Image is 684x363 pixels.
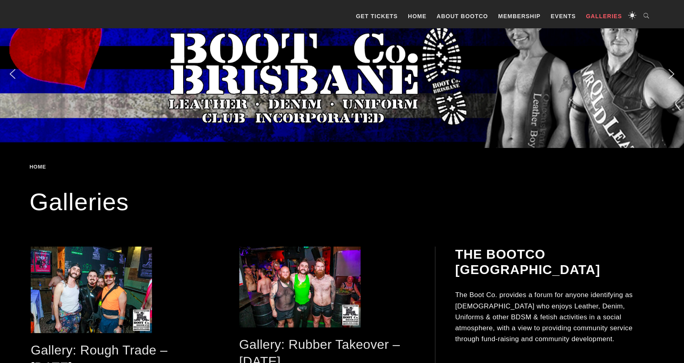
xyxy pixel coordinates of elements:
a: GET TICKETS [352,4,402,28]
img: previous arrow [6,68,19,80]
img: next arrow [665,68,678,80]
a: Galleries [582,4,626,28]
h2: The BootCo [GEOGRAPHIC_DATA] [455,247,653,278]
p: The Boot Co. provides a forum for anyone identifying as [DEMOGRAPHIC_DATA] who enjoys Leather, De... [455,289,653,344]
a: Membership [494,4,545,28]
div: Breadcrumbs [30,164,93,170]
h1: Galleries [30,186,654,218]
a: About BootCo [433,4,492,28]
a: Home [30,164,49,170]
a: Home [404,4,431,28]
a: Events [547,4,580,28]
